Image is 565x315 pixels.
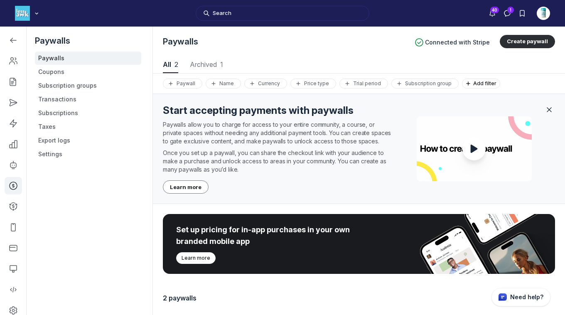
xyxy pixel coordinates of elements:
[343,80,384,87] div: Trial period
[35,79,141,92] a: Subscription groups
[188,61,224,68] span: Archived
[163,121,393,145] p: Paywalls allow you to charge for access to your entire community, a course, or private spaces wit...
[391,79,459,89] button: Subscription group
[188,57,224,73] button: Archived1
[244,79,287,89] button: Currency
[473,80,500,86] span: Add filter
[35,35,141,47] h5: Paywalls
[515,6,530,21] button: Bookmarks
[163,61,178,68] span: All
[196,6,369,21] button: Search
[485,6,500,21] button: Notifications
[500,6,515,21] button: Direct messages
[35,106,141,120] a: Subscriptions
[176,224,359,247] div: Set up pricing for in-app purchases in your own branded mobile app
[153,27,565,74] header: Page Header
[537,7,550,20] button: User menu options
[35,120,141,133] a: Taxes
[425,38,490,47] span: Connected with Stripe
[15,5,41,22] button: Less Awkward Hub logo
[510,293,543,301] p: Need help?
[206,79,241,89] button: Name
[294,80,332,87] div: Price type
[35,65,141,79] a: Coupons
[163,36,408,47] h1: Paywalls
[395,80,455,87] div: Subscription group
[543,104,555,116] button: Close
[35,52,141,65] a: Paywalls
[491,288,550,306] button: Circle support widget
[209,80,237,87] div: Name
[163,79,202,89] button: Paywall
[290,79,336,89] button: Price type
[462,79,500,89] button: Add filter
[163,149,393,174] p: Once you set up a paywall, you can share the checkout link with your audience to make a purchase ...
[167,80,199,87] div: Paywall
[163,104,354,117] h4: Start accepting payments with paywalls
[163,57,178,73] button: All2
[35,93,141,106] a: Transactions
[339,79,388,89] button: Trial period
[248,80,283,87] div: Currency
[35,148,141,161] a: Settings
[163,294,197,302] span: 2 paywalls
[500,35,555,48] button: Create paywall
[220,60,223,69] span: 1
[176,252,216,264] button: Learn more
[35,134,141,147] a: Export logs
[15,6,30,21] img: Less Awkward Hub logo
[174,60,178,69] span: 2
[163,180,209,194] button: Learn more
